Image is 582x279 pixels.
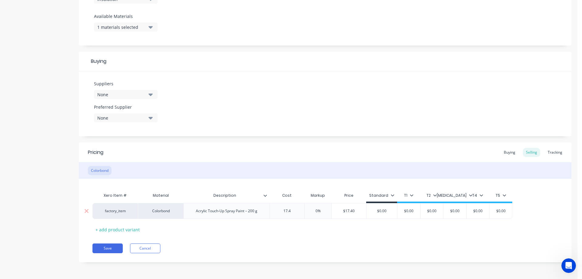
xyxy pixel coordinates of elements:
div: $0.00 [417,203,447,219]
div: None [97,115,146,121]
input: ? [270,208,304,214]
div: Tracking [545,148,565,157]
div: $17.40 [332,203,366,219]
div: T2 [426,193,437,198]
div: factory_itemColorbondAcrylic Touch-Up Spray Paint – 200 g0%$17.40$0.00$0.00$0.00$0.00$0.00$0.00 [92,203,512,219]
div: Selling [523,148,540,157]
div: $0.00 [463,203,493,219]
button: None [94,113,158,122]
button: None [94,90,158,99]
div: 1 materials selected [97,24,146,30]
button: 1 materials selected [94,22,158,32]
div: Description [183,188,266,203]
div: [MEDICAL_DATA] [437,193,473,198]
label: Available Materials [94,13,158,19]
div: Colorbond [88,166,112,175]
div: Pricing [88,149,103,156]
div: $0.00 [394,203,424,219]
iframe: Intercom live chat [561,258,576,273]
div: None [97,91,146,98]
div: Markup [304,189,331,202]
div: Buying [79,52,571,71]
div: Buying [501,148,518,157]
button: Cancel [130,243,160,253]
div: $0.00 [366,203,397,219]
label: Suppliers [94,80,158,87]
div: Standard [369,193,394,198]
div: Acrylic Touch-Up Spray Paint – 200 g [191,207,262,215]
div: $0.00 [486,203,516,219]
div: Cost [269,189,304,202]
div: Price [331,189,366,202]
label: Preferred Supplier [94,104,158,110]
div: factory_item [99,208,132,214]
div: Xero Item # [92,189,138,202]
div: Material [138,189,183,202]
div: T5 [496,193,506,198]
div: T4 [472,193,483,198]
div: Colorbond [138,203,183,219]
div: T1 [404,193,413,198]
div: 0% [303,203,333,219]
div: + add product variant [92,225,143,234]
div: Description [183,189,269,202]
button: Save [92,243,123,253]
div: $0.00 [440,203,470,219]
